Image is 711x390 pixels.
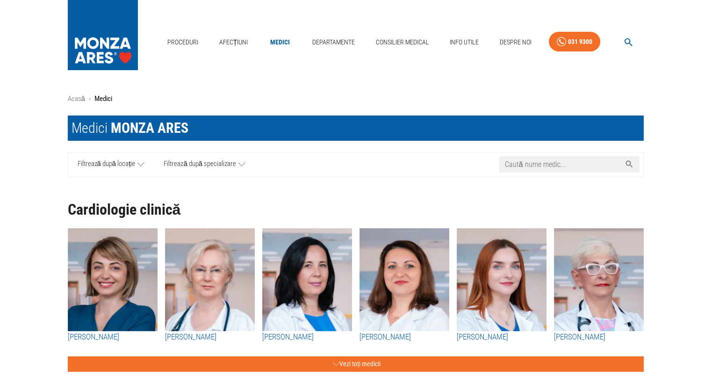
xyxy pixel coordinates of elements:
a: [PERSON_NAME] [457,331,546,343]
a: Despre Noi [496,33,535,52]
nav: breadcrumb [68,94,644,104]
a: 031 9300 [549,32,600,52]
img: Dr. Dana Constantinescu [165,228,255,331]
img: Dr. Raluca Naidin [359,228,449,331]
a: Proceduri [164,33,202,52]
p: Medici [94,94,112,104]
span: Filtrează după specializare [164,159,236,170]
div: 031 9300 [568,36,592,48]
a: Acasă [68,94,85,103]
img: Dr. Silvia Deaconu [68,228,158,331]
a: [PERSON_NAME] [68,331,158,343]
a: Departamente [309,33,359,52]
div: Medici [72,119,188,137]
a: Medici [265,33,295,52]
a: Filtrează după locație [68,152,154,176]
h1: Cardiologie clinică [68,202,644,218]
img: Dr. Mihaela Rugină [554,228,644,331]
span: MONZA ARES [111,120,188,136]
span: Filtrează după locație [78,159,136,170]
a: Filtrează după specializare [154,152,255,176]
button: Vezi toți medicii [68,356,644,372]
img: Dr. Alexandra Postu [262,228,352,331]
a: [PERSON_NAME] [262,331,352,343]
a: Afecțiuni [215,33,252,52]
img: Dr. Irina Macovei Dorobanțu [457,228,546,331]
a: Info Utile [446,33,482,52]
a: [PERSON_NAME] [359,331,449,343]
a: [PERSON_NAME] [554,331,644,343]
a: Consilier Medical [372,33,432,52]
a: [PERSON_NAME] [165,331,255,343]
li: › [89,94,91,104]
